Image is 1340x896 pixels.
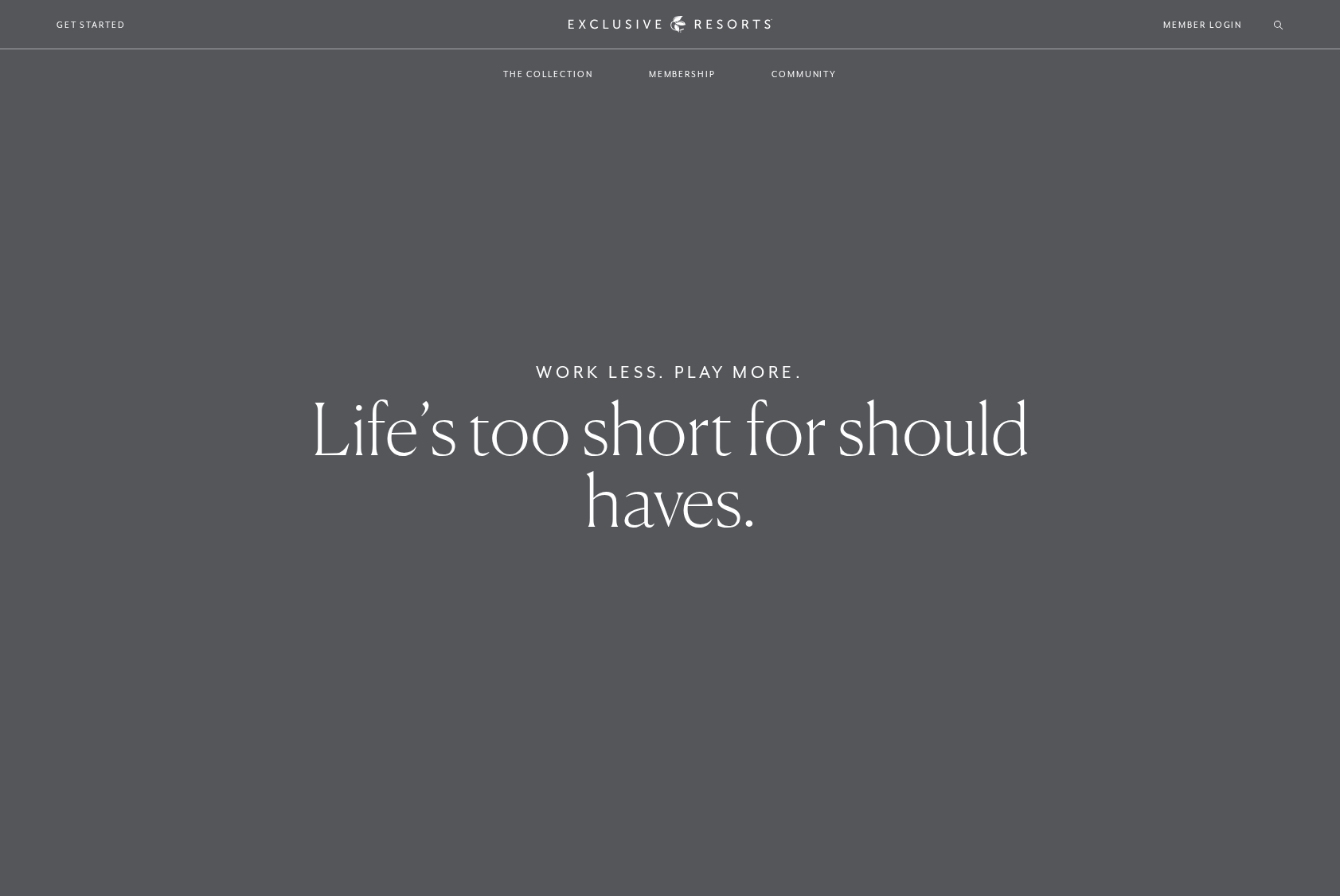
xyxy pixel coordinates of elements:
a: The Collection [487,51,609,97]
a: Membership [633,51,732,97]
a: Get Started [57,18,126,32]
a: Community [756,51,853,97]
h6: Work Less. Play More. [536,360,804,385]
h1: Life’s too short for should haves. [234,393,1106,536]
a: Member Login [1163,18,1242,32]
